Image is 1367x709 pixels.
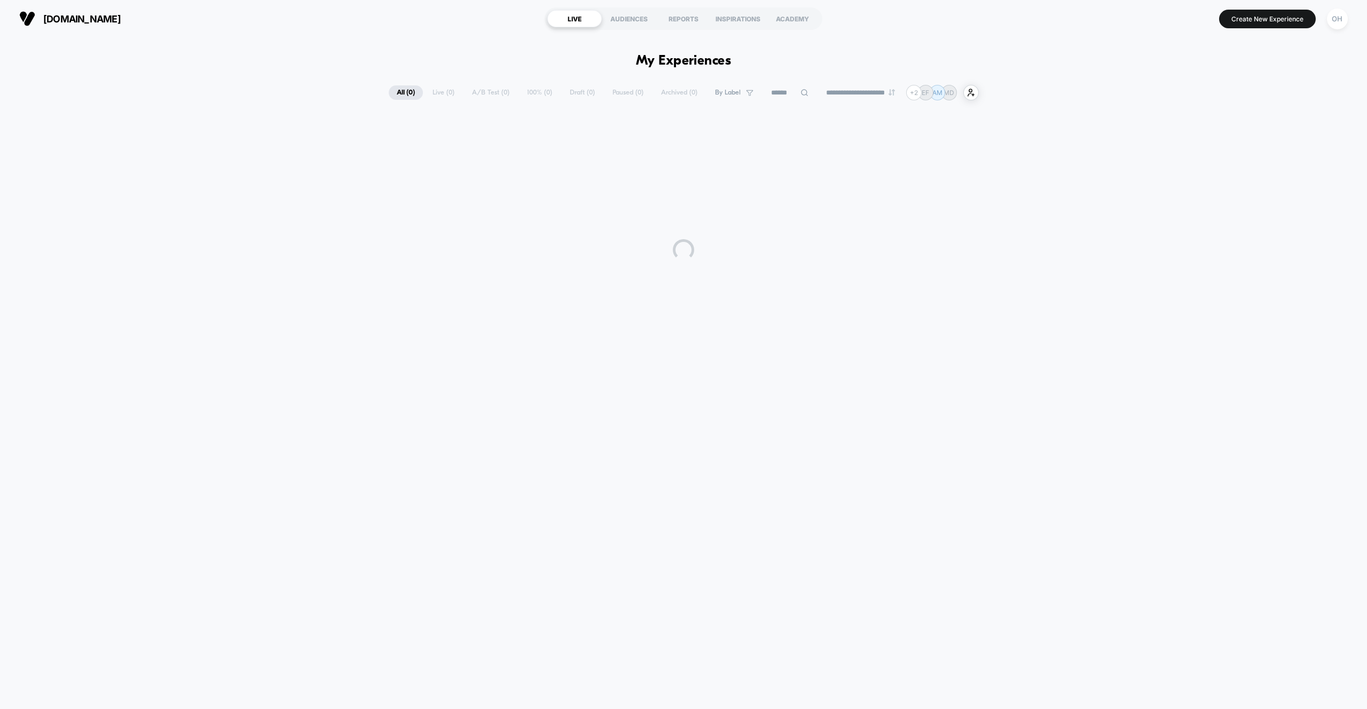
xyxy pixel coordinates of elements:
[715,89,741,97] span: By Label
[602,10,656,27] div: AUDIENCES
[636,53,732,69] h1: My Experiences
[711,10,765,27] div: INSPIRATIONS
[765,10,820,27] div: ACADEMY
[656,10,711,27] div: REPORTS
[1324,8,1351,30] button: OH
[922,89,929,97] p: EF
[906,85,922,100] div: + 2
[547,10,602,27] div: LIVE
[389,85,423,100] span: All ( 0 )
[19,11,35,27] img: Visually logo
[944,89,954,97] p: MD
[43,13,121,25] span: [DOMAIN_NAME]
[16,10,124,27] button: [DOMAIN_NAME]
[889,89,895,96] img: end
[1327,9,1348,29] div: OH
[932,89,942,97] p: AM
[1219,10,1316,28] button: Create New Experience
